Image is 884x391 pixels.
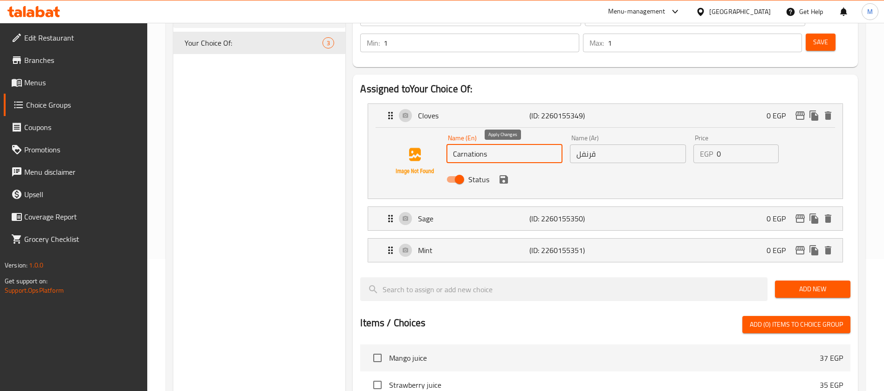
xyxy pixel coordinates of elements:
[323,39,334,48] span: 3
[360,316,425,330] h2: Items / Choices
[24,55,140,66] span: Branches
[29,259,43,271] span: 1.0.0
[821,243,835,257] button: delete
[360,203,850,234] li: Expand
[24,144,140,155] span: Promotions
[793,212,807,226] button: edit
[529,110,603,121] p: (ID: 2260155349)
[775,281,850,298] button: Add New
[418,110,529,121] p: Cloves
[4,27,148,49] a: Edit Restaurant
[367,37,380,48] p: Min:
[608,6,665,17] div: Menu-management
[26,99,140,110] span: Choice Groups
[820,352,843,364] p: 37 EGP
[700,148,713,159] p: EGP
[820,379,843,391] p: 35 EGP
[418,213,529,224] p: Sage
[4,228,148,250] a: Grocery Checklist
[782,283,843,295] span: Add New
[570,144,686,163] input: Enter name Ar
[497,172,511,186] button: save
[24,189,140,200] span: Upsell
[821,109,835,123] button: delete
[446,144,562,163] input: Enter name En
[793,243,807,257] button: edit
[4,49,148,71] a: Branches
[360,277,768,301] input: search
[24,32,140,43] span: Edit Restaurant
[807,109,821,123] button: duplicate
[767,245,793,256] p: 0 EGP
[5,284,64,296] a: Support.OpsPlatform
[4,206,148,228] a: Coverage Report
[806,34,836,51] button: Save
[4,71,148,94] a: Menus
[709,7,771,17] div: [GEOGRAPHIC_DATA]
[529,213,603,224] p: (ID: 2260155350)
[368,239,843,262] div: Expand
[322,37,334,48] div: Choices
[793,109,807,123] button: edit
[821,212,835,226] button: delete
[185,37,322,48] span: Your Choice Of:
[360,82,850,96] h2: Assigned to Your Choice Of:
[389,379,820,391] span: Strawberry juice
[4,138,148,161] a: Promotions
[717,144,779,163] input: Please enter price
[750,319,843,330] span: Add (0) items to choice group
[360,234,850,266] li: Expand
[4,183,148,206] a: Upsell
[529,245,603,256] p: (ID: 2260155351)
[173,32,345,54] div: Your Choice Of:3
[5,259,27,271] span: Version:
[468,174,489,185] span: Status
[867,7,873,17] span: M
[767,110,793,121] p: 0 EGP
[5,275,48,287] span: Get support on:
[4,116,148,138] a: Coupons
[807,212,821,226] button: duplicate
[368,348,387,368] span: Select choice
[4,94,148,116] a: Choice Groups
[767,213,793,224] p: 0 EGP
[742,316,850,333] button: Add (0) items to choice group
[24,233,140,245] span: Grocery Checklist
[368,104,843,127] div: Expand
[813,36,828,48] span: Save
[385,131,445,191] img: Cloves
[4,161,148,183] a: Menu disclaimer
[589,37,604,48] p: Max:
[24,77,140,88] span: Menus
[24,166,140,178] span: Menu disclaimer
[368,207,843,230] div: Expand
[24,122,140,133] span: Coupons
[24,211,140,222] span: Coverage Report
[418,245,529,256] p: Mint
[389,352,820,364] span: Mango juice
[360,100,850,203] li: ExpandClovesName (En)Name (Ar)PriceEGPStatussave
[807,243,821,257] button: duplicate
